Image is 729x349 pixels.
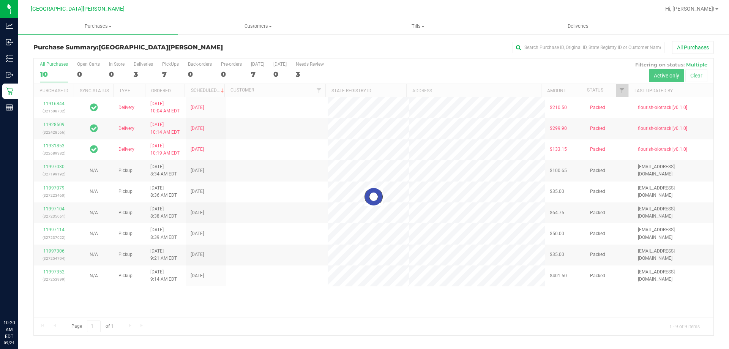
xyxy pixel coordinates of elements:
[6,22,13,30] inline-svg: Analytics
[557,23,599,30] span: Deliveries
[6,71,13,79] inline-svg: Outbound
[18,18,178,34] a: Purchases
[178,18,338,34] a: Customers
[8,288,30,311] iframe: Resource center
[672,41,714,54] button: All Purchases
[33,44,260,51] h3: Purchase Summary:
[18,23,178,30] span: Purchases
[498,18,658,34] a: Deliveries
[6,38,13,46] inline-svg: Inbound
[31,6,125,12] span: [GEOGRAPHIC_DATA][PERSON_NAME]
[6,104,13,111] inline-svg: Reports
[6,55,13,62] inline-svg: Inventory
[665,6,715,12] span: Hi, [PERSON_NAME]!
[3,319,15,340] p: 10:20 AM EDT
[99,44,223,51] span: [GEOGRAPHIC_DATA][PERSON_NAME]
[338,23,497,30] span: Tills
[3,340,15,346] p: 09/24
[338,18,498,34] a: Tills
[6,87,13,95] inline-svg: Retail
[513,42,664,53] input: Search Purchase ID, Original ID, State Registry ID or Customer Name...
[178,23,338,30] span: Customers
